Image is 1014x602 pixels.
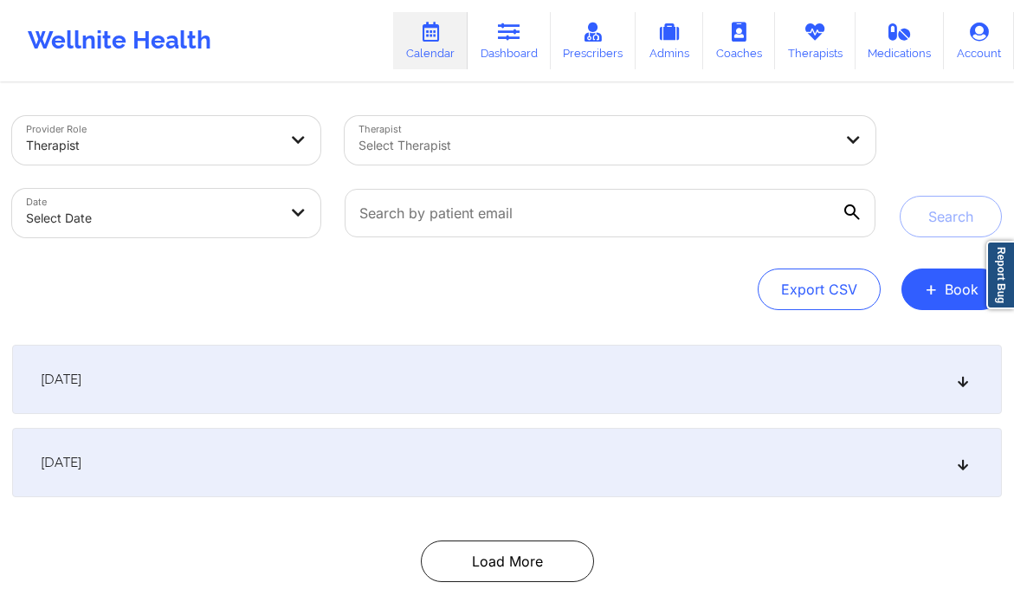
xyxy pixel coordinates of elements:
[26,126,278,165] div: Therapist
[468,12,551,69] a: Dashboard
[636,12,703,69] a: Admins
[551,12,636,69] a: Prescribers
[703,12,775,69] a: Coaches
[944,12,1014,69] a: Account
[26,199,278,237] div: Select Date
[900,196,1002,237] button: Search
[41,371,81,388] span: [DATE]
[345,189,875,237] input: Search by patient email
[421,541,594,582] button: Load More
[758,269,881,310] button: Export CSV
[925,284,938,294] span: +
[775,12,856,69] a: Therapists
[393,12,468,69] a: Calendar
[901,269,1002,310] button: +Book
[856,12,945,69] a: Medications
[986,241,1014,309] a: Report Bug
[41,454,81,471] span: [DATE]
